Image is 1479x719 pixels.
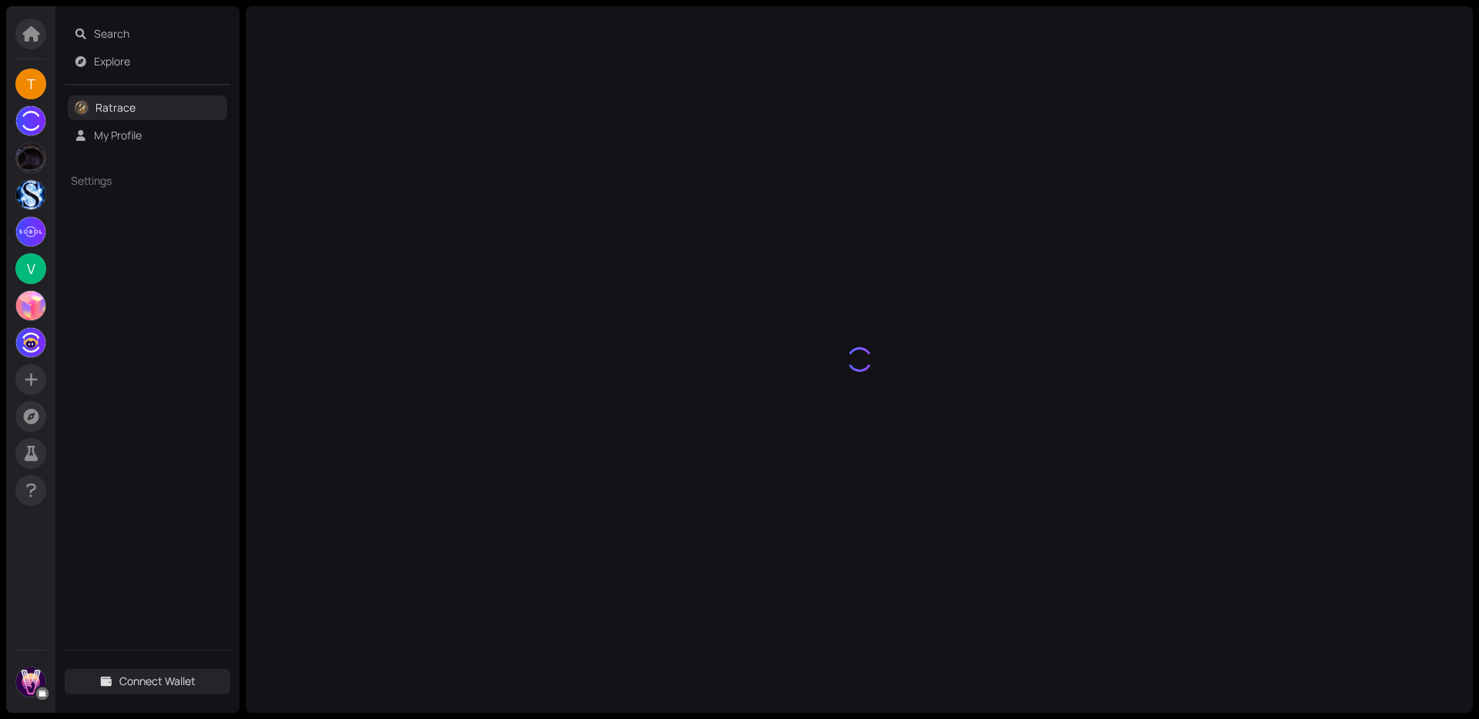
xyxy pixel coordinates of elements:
span: Search [94,22,222,46]
span: Settings [71,172,197,189]
button: Connect Wallet [65,669,230,694]
img: Jo8aJ5B5ax.jpeg [16,667,45,697]
img: F74otHnKuz.jpeg [16,291,45,320]
span: V [27,253,35,284]
a: Explore [94,54,130,69]
img: DqDBPFGanK.jpeg [16,143,45,172]
a: Ratrace [96,100,136,115]
a: My Profile [94,128,142,142]
span: Connect Wallet [119,673,196,690]
img: c3llwUlr6D.jpeg [16,180,45,209]
span: T [27,69,35,99]
img: S5xeEuA_KA.jpeg [16,106,45,135]
img: 1d3d5e142b2c057a2bb61662301e7eb7.webp [16,328,45,357]
div: Settings [65,163,230,199]
img: T8Xj_ByQ5B.jpeg [16,217,45,246]
img: something [847,347,872,372]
